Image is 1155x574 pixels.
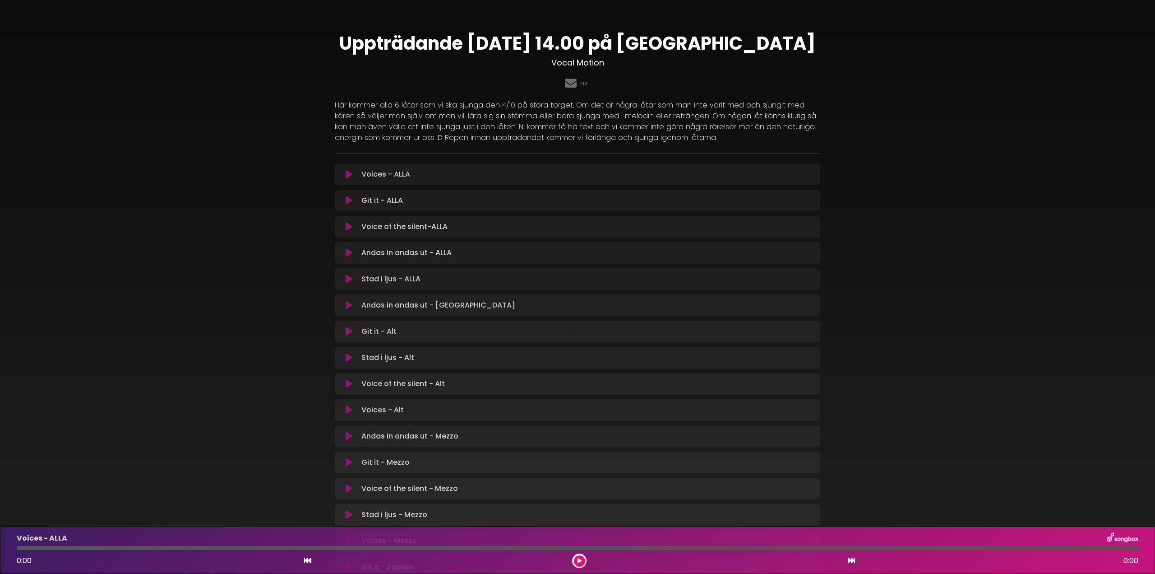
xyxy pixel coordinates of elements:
p: Stad i ljus - Alt [361,352,414,363]
p: Git it - Alt [361,326,397,337]
p: Voice of the silent - Mezzo [361,483,458,494]
p: Andas in andas ut - [GEOGRAPHIC_DATA] [361,300,515,311]
p: Stad i ljus - ALLA [361,274,420,285]
p: Andas in andas ut - ALLA [361,247,452,258]
a: PDF [580,80,589,88]
p: Voices - Alt [361,405,404,415]
p: Voices - ALLA [361,169,410,180]
span: 0:00 [17,555,32,566]
p: Git it - Mezzo [361,457,410,468]
img: songbox-logo-white.png [1107,532,1138,544]
p: Git it - ALLA [361,195,403,206]
p: Voice of the silent - Alt [361,378,445,389]
p: Voice of the silent-ALLA [361,221,448,232]
p: Här kommer alla 6 låtar som vi ska sjunga den 4/10 på stora torget. Om det är några låtar som man... [335,100,820,143]
h3: Vocal Motion [335,58,820,68]
p: Voices - ALLA [17,533,67,544]
span: 0:00 [1123,555,1138,566]
h1: Uppträdande [DATE] 14.00 på [GEOGRAPHIC_DATA] [335,33,820,54]
p: Stad i ljus - Mezzo [361,509,427,520]
p: Andas in andas ut - Mezzo [361,431,458,442]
